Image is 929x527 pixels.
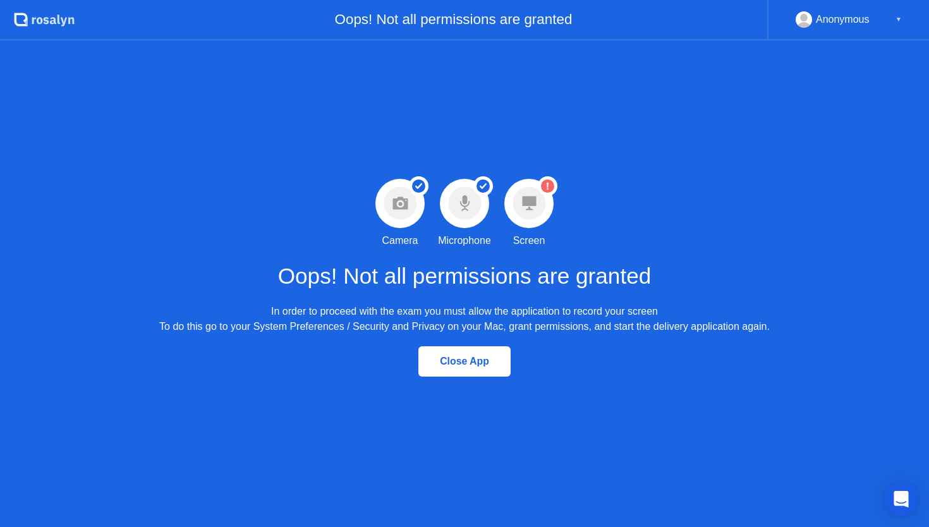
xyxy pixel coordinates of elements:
div: Anonymous [816,11,870,28]
button: Close App [418,346,511,377]
div: Open Intercom Messenger [885,483,918,516]
div: Camera [382,233,418,248]
div: Microphone [438,233,491,248]
h1: Oops! Not all permissions are granted [278,260,652,293]
div: ▼ [896,11,902,28]
div: Close App [422,356,507,367]
div: Screen [513,233,545,248]
div: In order to proceed with the exam you must allow the application to record your screen To do this... [159,304,770,334]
